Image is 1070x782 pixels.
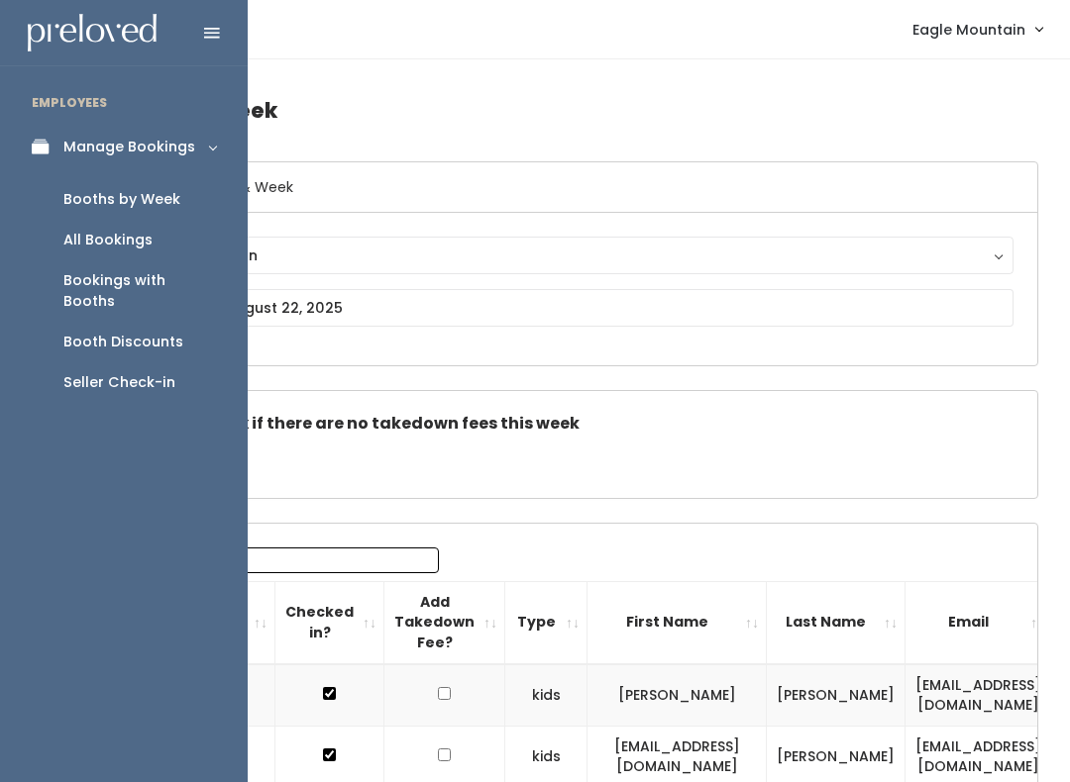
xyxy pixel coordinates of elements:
div: Bookings with Booths [63,270,216,312]
th: Type: activate to sort column ascending [505,581,588,663]
input: Search: [186,547,439,573]
th: Add Takedown Fee?: activate to sort column ascending [384,581,505,663]
td: [EMAIL_ADDRESS][DOMAIN_NAME] [906,664,1052,727]
th: Last Name: activate to sort column ascending [767,581,906,663]
th: Checked in?: activate to sort column ascending [275,581,384,663]
td: [PERSON_NAME] [767,664,906,727]
button: Eagle Mountain [126,237,1014,274]
th: First Name: activate to sort column ascending [588,581,767,663]
label: Search: [114,547,439,573]
h4: Booths by Week [101,83,1038,138]
td: kids [505,664,588,727]
h6: Select Location & Week [102,162,1037,213]
div: All Bookings [63,230,153,250]
th: Email: activate to sort column ascending [906,581,1052,663]
a: Eagle Mountain [893,8,1062,50]
td: [PERSON_NAME] [588,664,767,727]
div: Booth Discounts [63,332,183,352]
div: Seller Check-in [63,372,175,393]
img: preloved logo [28,14,157,52]
div: Booths by Week [63,189,180,210]
h5: Check this box if there are no takedown fees this week [126,415,1014,433]
span: Eagle Mountain [912,19,1025,41]
input: August 16 - August 22, 2025 [126,289,1014,327]
div: Eagle Mountain [145,244,995,266]
div: Manage Bookings [63,137,195,157]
